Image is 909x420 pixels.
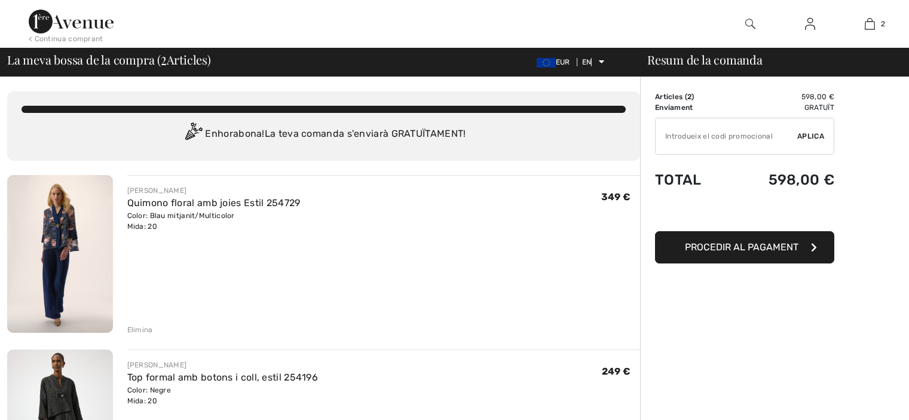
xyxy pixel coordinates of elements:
font: 249 € [602,366,631,377]
font: La meva bossa de la compra ( [7,51,161,68]
img: 1ère Avenue [29,10,114,33]
iframe: PayPal [655,200,834,227]
font: Articles) [167,51,211,68]
font: 598,00 € [769,171,834,188]
img: Congratulation2.svg [181,122,205,146]
font: 2 [881,20,885,28]
img: La meva informació [805,17,815,31]
font: 598,00 € [801,93,834,101]
img: Euro [537,58,556,68]
font: Enviament [655,103,693,112]
font: Total [655,171,702,188]
button: Procedir al pagament [655,231,834,263]
font: 349 € [601,191,631,203]
font: Mida: 20 [127,222,157,231]
font: Elimina [127,326,153,334]
font: Color: Blau mitjanit/Multicolor [127,211,235,220]
font: Color: Negre [127,386,172,394]
font: Aplica [797,132,824,140]
a: 2 [840,17,899,31]
a: Top formal amb botons i coll, estil 254196 [127,372,319,383]
font: Mida: 20 [127,397,157,405]
font: Resum de la comanda [647,51,763,68]
font: ) [691,93,694,101]
img: cerca al lloc web [745,17,755,31]
a: Quimono floral amb joies Estil 254729 [127,197,301,209]
font: Gratuït [804,103,834,112]
img: Quimono floral amb joies Estil 254729 [7,175,113,333]
font: < Continua comprant [29,35,103,43]
font: La teva comanda s'enviarà GRATUÏTAMENT! [265,128,466,139]
font: Articles ( [655,93,687,101]
font: EN [582,58,592,66]
font: 2 [161,48,167,69]
input: Codi promocional [656,118,797,154]
img: La meva bossa [865,17,875,31]
font: [PERSON_NAME] [127,361,187,369]
a: Inicia la sessió [795,17,825,32]
font: EUR [556,58,570,66]
font: 2 [687,93,691,101]
font: Enhorabona! [205,128,264,139]
font: [PERSON_NAME] [127,186,187,195]
font: Procedir al pagament [685,241,798,253]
